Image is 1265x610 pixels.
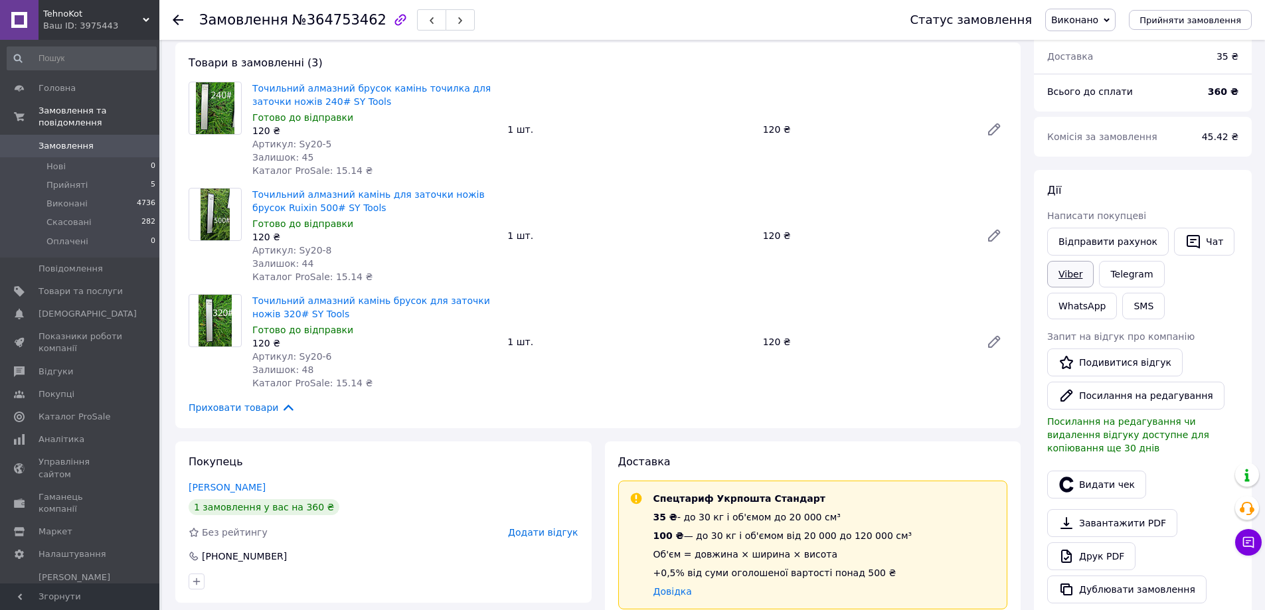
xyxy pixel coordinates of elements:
[199,295,232,346] img: Точильний алмазний камінь брусок для заточки ножів 320# SY Tools
[46,216,92,228] span: Скасовані
[43,20,159,32] div: Ваш ID: 3975443
[1047,509,1177,537] a: Завантажити PDF
[653,548,912,561] div: Об'єм = довжина × ширина × висота
[1047,293,1117,319] a: WhatsApp
[39,411,110,423] span: Каталог ProSale
[252,351,332,362] span: Артикул: Sy20-6
[189,482,266,493] a: [PERSON_NAME]
[1051,15,1098,25] span: Виконано
[39,82,76,94] span: Головна
[39,263,103,275] span: Повідомлення
[502,226,757,245] div: 1 шт.
[252,271,373,282] span: Каталог ProSale: 15.14 ₴
[1047,542,1136,570] a: Друк PDF
[46,198,88,210] span: Виконані
[252,83,491,107] a: Точильний алмазний брусок камінь точилка для заточки ножів 240# SY Tools
[653,566,912,579] div: +0,5% від суми оголошеної вартості понад 500 ₴
[196,82,234,134] img: Точильний алмазний брусок камінь точилка для заточки ножів 240# SY Tools
[653,512,677,522] span: 35 ₴
[189,400,295,415] span: Приховати товари
[189,56,323,69] span: Товари в замовленні (3)
[1099,261,1164,287] a: Telegram
[199,12,288,28] span: Замовлення
[39,140,94,152] span: Замовлення
[910,13,1032,27] div: Статус замовлення
[1047,471,1146,498] button: Видати чек
[1047,331,1195,342] span: Запит на відгук про компанію
[201,550,288,563] div: [PHONE_NUMBER]
[252,230,497,244] div: 120 ₴
[43,8,143,20] span: TehnoKot
[39,433,84,445] span: Аналітика
[653,530,684,541] span: 100 ₴
[1047,86,1133,97] span: Всього до сплати
[1047,575,1207,603] button: Дублювати замовлення
[252,258,313,269] span: Залишок: 44
[39,491,123,515] span: Гаманець компанії
[189,499,339,515] div: 1 замовлення у вас на 360 ₴
[653,529,912,542] div: — до 30 кг і об'ємом від 20 000 до 120 000 см³
[1208,86,1238,97] b: 360 ₴
[252,139,332,149] span: Артикул: Sy20-5
[202,527,268,538] span: Без рейтингу
[252,189,485,213] a: Точильний алмазний камінь для заточки ножів брусок Ruixin 500# SY Tools
[758,333,975,351] div: 120 ₴
[1047,261,1094,287] a: Viber
[39,331,123,354] span: Показники роботи компанії
[151,179,155,191] span: 5
[1047,210,1146,221] span: Написати покупцеві
[653,586,692,597] a: Довідка
[618,455,671,468] span: Доставка
[39,308,137,320] span: [DEMOGRAPHIC_DATA]
[39,388,74,400] span: Покупці
[1047,131,1157,142] span: Комісія за замовлення
[39,456,123,480] span: Управління сайтом
[189,455,243,468] span: Покупець
[46,179,88,191] span: Прийняті
[252,112,353,123] span: Готово до відправки
[252,165,373,176] span: Каталог ProSale: 15.14 ₴
[201,189,230,240] img: Точильний алмазний камінь для заточки ножів брусок Ruixin 500# SY Tools
[758,226,975,245] div: 120 ₴
[141,216,155,228] span: 282
[39,366,73,378] span: Відгуки
[1047,382,1224,410] button: Посилання на редагування
[1174,228,1234,256] button: Чат
[1047,184,1061,196] span: Дії
[653,510,912,524] div: - до 30 кг і об'ємом до 20 000 см³
[252,337,497,350] div: 120 ₴
[252,325,353,335] span: Готово до відправки
[46,236,88,248] span: Оплачені
[758,120,975,139] div: 120 ₴
[1047,348,1183,376] a: Подивитися відгук
[1209,42,1246,71] div: 35 ₴
[502,120,757,139] div: 1 шт.
[252,218,353,229] span: Готово до відправки
[1129,10,1252,30] button: Прийняти замовлення
[39,548,106,560] span: Налаштування
[981,116,1007,143] a: Редагувати
[39,105,159,129] span: Замовлення та повідомлення
[1047,228,1169,256] button: Відправити рахунок
[1139,15,1241,25] span: Прийняти замовлення
[173,13,183,27] div: Повернутися назад
[39,526,72,538] span: Маркет
[46,161,66,173] span: Нові
[981,329,1007,355] a: Редагувати
[252,152,313,163] span: Залишок: 45
[502,333,757,351] div: 1 шт.
[1202,131,1238,142] span: 45.42 ₴
[252,378,373,388] span: Каталог ProSale: 15.14 ₴
[252,295,490,319] a: Точильний алмазний камінь брусок для заточки ножів 320# SY Tools
[1047,51,1093,62] span: Доставка
[252,364,313,375] span: Залишок: 48
[7,46,157,70] input: Пошук
[653,493,825,504] span: Спецтариф Укрпошта Стандарт
[252,124,497,137] div: 120 ₴
[1047,416,1209,453] span: Посилання на редагування чи видалення відгуку доступне для копіювання ще 30 днів
[1122,293,1165,319] button: SMS
[252,245,332,256] span: Артикул: Sy20-8
[981,222,1007,249] a: Редагувати
[151,236,155,248] span: 0
[508,527,578,538] span: Додати відгук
